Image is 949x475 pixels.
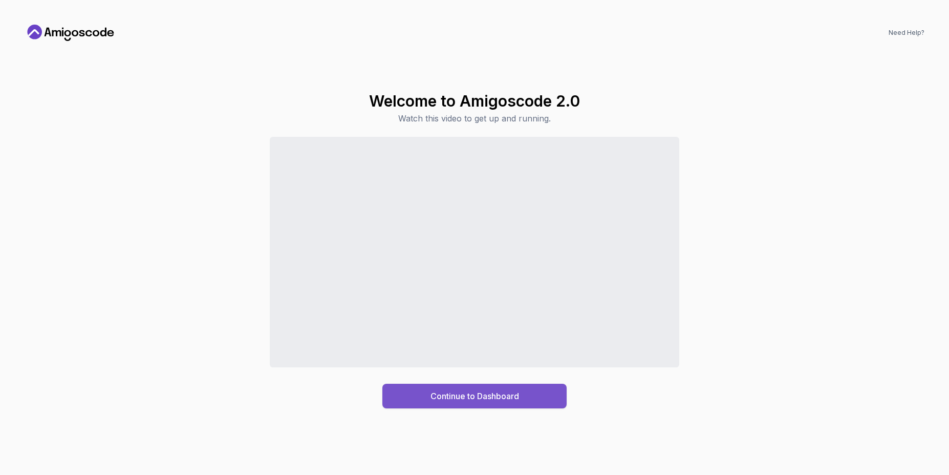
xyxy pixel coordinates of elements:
button: Continue to Dashboard [382,384,567,408]
a: Home link [25,25,117,41]
p: Watch this video to get up and running. [369,112,580,125]
h1: Welcome to Amigoscode 2.0 [369,92,580,110]
div: Continue to Dashboard [430,390,519,402]
iframe: Sales Video [270,137,679,367]
a: Need Help? [889,29,924,37]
